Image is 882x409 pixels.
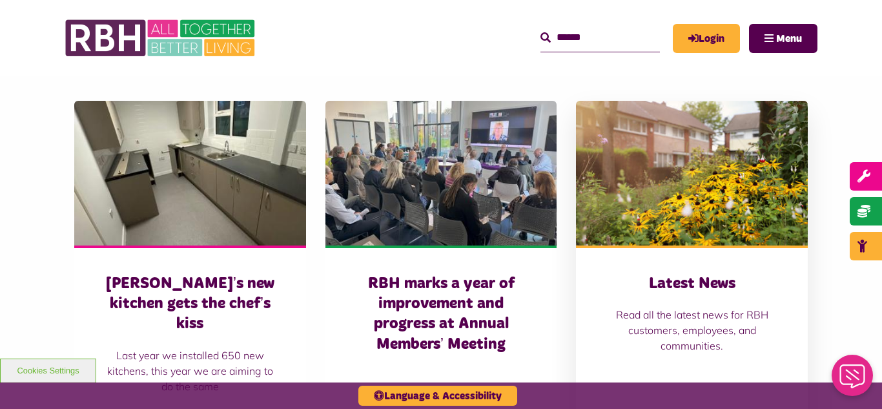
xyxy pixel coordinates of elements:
[749,24,817,53] button: Navigation
[351,274,531,355] h3: RBH marks a year of improvement and progress at Annual Members’ Meeting
[100,348,280,394] p: Last year we installed 650 new kitchens, this year we are aiming to do the same
[100,274,280,335] h3: [PERSON_NAME]’s new kitchen gets the chef’s kiss
[358,386,517,406] button: Language & Accessibility
[602,307,782,353] p: Read all the latest news for RBH customers, employees, and communities.
[325,101,557,246] img: Board Meeting
[824,351,882,409] iframe: Netcall Web Assistant for live chat
[602,274,782,294] h3: Latest News
[74,101,306,246] img: 554655556 1822805482449436 8825023636526955199 N
[776,34,802,44] span: Menu
[65,13,258,63] img: RBH
[540,24,660,52] input: Search
[673,24,740,53] a: MyRBH
[576,101,808,246] img: SAZ MEDIA RBH HOUSING4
